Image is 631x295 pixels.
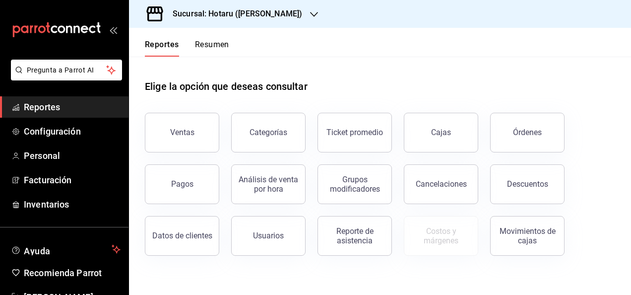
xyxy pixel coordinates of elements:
[109,26,117,34] button: open_drawer_menu
[24,149,121,162] span: Personal
[145,113,219,152] button: Ventas
[410,226,472,245] div: Costos y márgenes
[404,113,478,152] a: Cajas
[145,164,219,204] button: Pagos
[171,179,193,189] div: Pagos
[24,243,108,255] span: Ayuda
[231,113,306,152] button: Categorías
[490,164,565,204] button: Descuentos
[231,164,306,204] button: Análisis de venta por hora
[145,40,229,57] div: navigation tabs
[404,216,478,256] button: Contrata inventarios para ver este reporte
[24,100,121,114] span: Reportes
[324,226,385,245] div: Reporte de asistencia
[238,175,299,194] div: Análisis de venta por hora
[24,125,121,138] span: Configuración
[490,216,565,256] button: Movimientos de cajas
[253,231,284,240] div: Usuarios
[416,179,467,189] div: Cancelaciones
[195,40,229,57] button: Resumen
[513,128,542,137] div: Órdenes
[507,179,548,189] div: Descuentos
[497,226,558,245] div: Movimientos de cajas
[250,128,287,137] div: Categorías
[317,164,392,204] button: Grupos modificadores
[490,113,565,152] button: Órdenes
[145,79,308,94] h1: Elige la opción que deseas consultar
[326,128,383,137] div: Ticket promedio
[404,164,478,204] button: Cancelaciones
[170,128,194,137] div: Ventas
[317,113,392,152] button: Ticket promedio
[7,72,122,82] a: Pregunta a Parrot AI
[145,40,179,57] button: Reportes
[24,198,121,211] span: Inventarios
[24,266,121,280] span: Recomienda Parrot
[27,65,107,75] span: Pregunta a Parrot AI
[24,173,121,187] span: Facturación
[145,216,219,256] button: Datos de clientes
[165,8,302,20] h3: Sucursal: Hotaru ([PERSON_NAME])
[231,216,306,256] button: Usuarios
[431,127,451,139] div: Cajas
[11,60,122,80] button: Pregunta a Parrot AI
[152,231,212,240] div: Datos de clientes
[317,216,392,256] button: Reporte de asistencia
[324,175,385,194] div: Grupos modificadores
